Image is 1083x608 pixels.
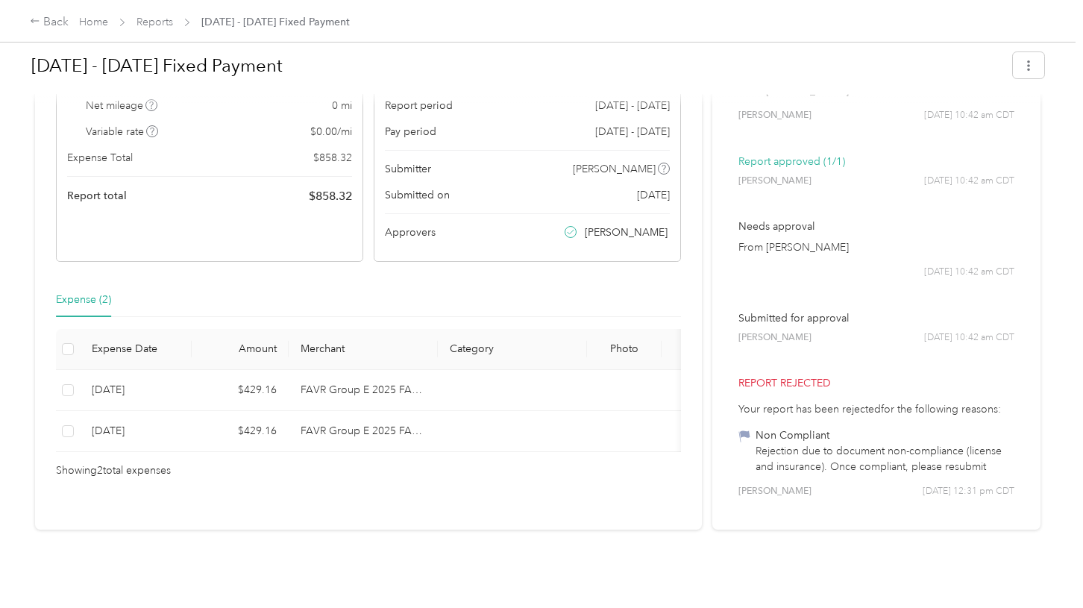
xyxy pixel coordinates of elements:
p: Report approved (1/1) [738,154,1014,169]
th: Amount [192,329,289,370]
p: Report rejected [738,375,1014,391]
td: 9-30-2025 [80,411,192,452]
th: Category [438,329,587,370]
a: Home [79,16,108,28]
a: Reports [136,16,173,28]
span: [DATE] 10:42 am CDT [924,331,1014,345]
span: [DATE] [637,187,670,203]
td: $429.16 [192,370,289,411]
td: FAVR Group E 2025 FAVR program [289,411,438,452]
span: [DATE] 12:31 pm CDT [923,485,1014,498]
span: [PERSON_NAME] [738,175,812,188]
span: $ 858.32 [313,150,352,166]
th: Merchant [289,329,438,370]
td: 9-30-2025 [80,370,192,411]
div: Back [30,13,69,31]
p: Needs approval [738,219,1014,234]
th: Expense Date [80,329,192,370]
div: Your report has been rejected for the following reasons: [738,401,1014,417]
td: FAVR Group E 2025 FAVR program [289,370,438,411]
th: Photo [587,329,662,370]
p: Submitted for approval [738,310,1014,326]
div: Non Compliant [756,427,1014,443]
span: [DATE] - [DATE] [595,124,670,140]
span: [DATE] 10:42 am CDT [924,175,1014,188]
span: [DATE] 10:42 am CDT [924,109,1014,122]
span: Expense Total [67,150,133,166]
span: [PERSON_NAME] [738,485,812,498]
div: Rejection due to document non-compliance (license and insurance). Once compliant, please resubmit [756,443,1014,474]
td: $429.16 [192,411,289,452]
span: Variable rate [86,124,159,140]
span: Approvers [385,225,436,240]
div: Expense (2) [56,292,111,308]
span: Submitted on [385,187,450,203]
h1: Oct 1 - 31, 2025 Fixed Payment [31,48,1002,84]
span: Submitter [385,161,431,177]
span: [DATE] 10:42 am CDT [924,266,1014,279]
span: $ 858.32 [309,187,352,205]
p: From [PERSON_NAME] [738,239,1014,255]
span: Report total [67,188,127,204]
th: Notes [662,329,736,370]
span: [PERSON_NAME] [573,161,656,177]
iframe: Everlance-gr Chat Button Frame [999,524,1083,608]
span: $ 0.00 / mi [310,124,352,140]
span: [DATE] - [DATE] Fixed Payment [201,14,350,30]
span: [PERSON_NAME] [738,109,812,122]
span: [PERSON_NAME] [585,225,668,240]
span: Showing 2 total expenses [56,463,171,479]
span: Pay period [385,124,436,140]
span: [PERSON_NAME] [738,331,812,345]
